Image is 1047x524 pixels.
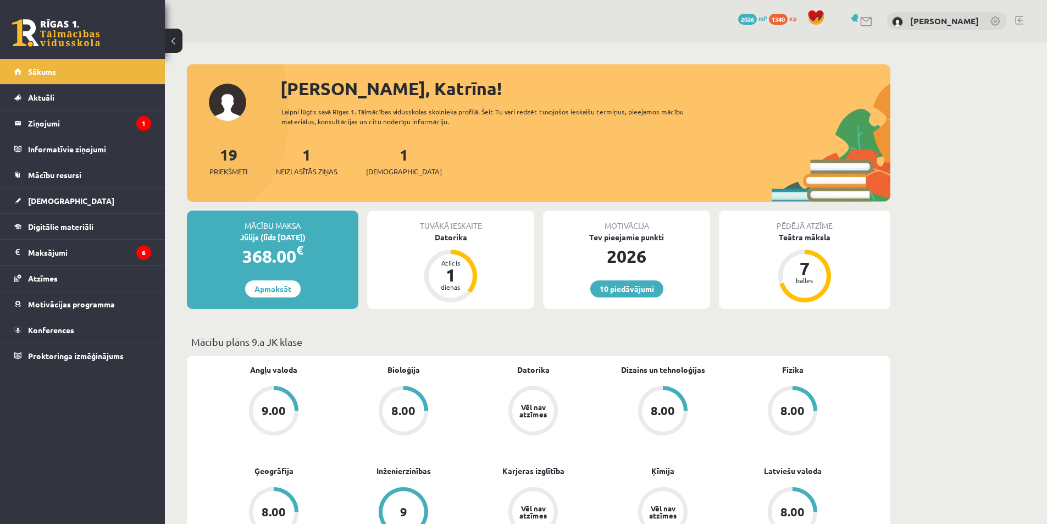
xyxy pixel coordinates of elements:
[245,280,301,297] a: Apmaksāt
[136,116,151,131] i: 1
[28,170,81,180] span: Mācību resursi
[651,405,675,417] div: 8.00
[910,15,979,26] a: [PERSON_NAME]
[647,505,678,519] div: Vēl nav atzīmes
[209,386,339,438] a: 9.00
[14,343,151,368] a: Proktoringa izmēģinājums
[780,506,805,518] div: 8.00
[28,222,93,231] span: Digitālie materiāli
[28,240,151,265] legend: Maksājumi
[518,404,549,418] div: Vēl nav atzīmes
[543,243,710,269] div: 2026
[191,334,886,349] p: Mācību plāns 9.a JK klase
[276,166,337,177] span: Neizlasītās ziņas
[517,364,550,376] a: Datorika
[187,243,358,269] div: 368.00
[780,405,805,417] div: 8.00
[28,273,58,283] span: Atzīmes
[14,136,151,162] a: Informatīvie ziņojumi
[28,351,124,361] span: Proktoringa izmēģinājums
[14,85,151,110] a: Aktuāli
[187,211,358,231] div: Mācību maksa
[280,75,890,102] div: [PERSON_NAME], Katrīna!
[651,465,674,477] a: Ķīmija
[789,14,796,23] span: xp
[387,364,420,376] a: Bioloģija
[366,145,442,177] a: 1[DEMOGRAPHIC_DATA]
[14,162,151,187] a: Mācību resursi
[276,145,337,177] a: 1Neizlasītās ziņas
[14,214,151,239] a: Digitālie materiāli
[728,386,857,438] a: 8.00
[400,506,407,518] div: 9
[339,386,468,438] a: 8.00
[28,92,54,102] span: Aktuāli
[758,14,767,23] span: mP
[209,145,247,177] a: 19Priekšmeti
[367,211,534,231] div: Tuvākā ieskaite
[28,136,151,162] legend: Informatīvie ziņojumi
[769,14,802,23] a: 1340 xp
[28,325,74,335] span: Konferences
[518,505,549,519] div: Vēl nav atzīmes
[738,14,757,25] span: 2026
[187,231,358,243] div: Jūlijs (līdz [DATE])
[28,111,151,136] legend: Ziņojumi
[254,465,293,477] a: Ģeogrāfija
[14,111,151,136] a: Ziņojumi1
[262,506,286,518] div: 8.00
[296,242,303,258] span: €
[367,231,534,304] a: Datorika Atlicis 1 dienas
[434,260,467,266] div: Atlicis
[434,266,467,284] div: 1
[391,405,416,417] div: 8.00
[502,465,564,477] a: Karjeras izglītība
[14,240,151,265] a: Maksājumi6
[376,465,431,477] a: Inženierzinības
[14,59,151,84] a: Sākums
[28,67,56,76] span: Sākums
[543,231,710,243] div: Tev pieejamie punkti
[719,231,890,243] div: Teātra māksla
[136,245,151,260] i: 6
[28,299,115,309] span: Motivācijas programma
[367,231,534,243] div: Datorika
[366,166,442,177] span: [DEMOGRAPHIC_DATA]
[281,107,703,126] div: Laipni lūgts savā Rīgas 1. Tālmācības vidusskolas skolnieka profilā. Šeit Tu vari redzēt tuvojošo...
[12,19,100,47] a: Rīgas 1. Tālmācības vidusskola
[788,277,821,284] div: balles
[719,211,890,231] div: Pēdējā atzīme
[738,14,767,23] a: 2026 mP
[14,266,151,291] a: Atzīmes
[788,260,821,277] div: 7
[719,231,890,304] a: Teātra māksla 7 balles
[590,280,663,297] a: 10 piedāvājumi
[14,291,151,317] a: Motivācijas programma
[782,364,804,376] a: Fizika
[14,188,151,213] a: [DEMOGRAPHIC_DATA]
[209,166,247,177] span: Priekšmeti
[769,14,788,25] span: 1340
[28,196,114,206] span: [DEMOGRAPHIC_DATA]
[262,405,286,417] div: 9.00
[434,284,467,290] div: dienas
[468,386,598,438] a: Vēl nav atzīmes
[543,211,710,231] div: Motivācija
[598,386,728,438] a: 8.00
[14,317,151,343] a: Konferences
[250,364,297,376] a: Angļu valoda
[764,465,822,477] a: Latviešu valoda
[892,16,903,27] img: Katrīna Dargēviča
[621,364,705,376] a: Dizains un tehnoloģijas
